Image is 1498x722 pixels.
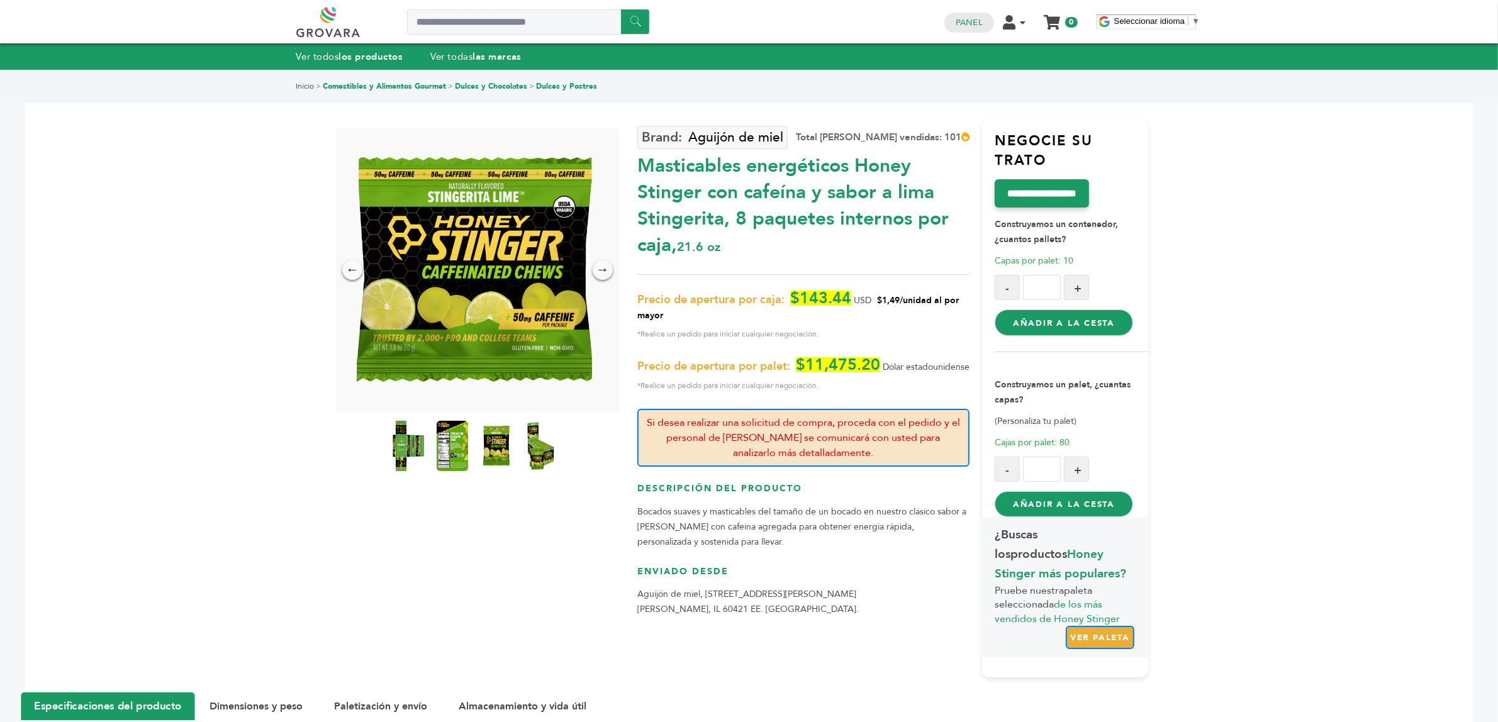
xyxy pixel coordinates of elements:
[537,81,598,91] a: Dulces y Postres
[1005,280,1009,296] font: -
[1074,462,1082,478] font: +
[1066,626,1134,649] a: VER PALETA
[1114,16,1200,26] a: Seleccionar idioma​
[1192,16,1200,26] span: ▼
[472,50,521,63] font: las marcas
[333,128,616,411] img: Masticables energéticos Honey Stinger con cafeína y sabor a lima Stingerita, 8 paquetes internos ...
[446,693,599,719] button: Almacenamiento y vida útil
[995,131,1093,170] font: Negocie su trato
[1013,317,1115,328] font: añadir a la cesta
[346,261,359,278] font: ←
[296,50,403,63] a: Ver todoslos productos
[34,699,181,714] font: Especificaciones del producto
[197,693,315,719] button: Dimensiones y peso
[995,309,1133,335] button: añadir a la cesta
[995,546,1126,582] font: Honey Stinger más populares?
[995,436,1070,448] font: Cajas por palet: 80
[796,131,961,143] font: Total [PERSON_NAME] vendidas: 101
[995,379,1131,406] font: Construyamos un palet, ¿cuantas capas?
[1064,457,1089,482] button: +
[637,358,790,374] font: Precio de apertura por palet:
[790,287,851,309] font: $143.44
[21,692,194,720] button: Especificaciones del producto
[637,506,966,548] font: Bocados suaves y masticables del tamaño de un bocado en nuestro clásico sabor a [PERSON_NAME] con...
[637,126,788,149] a: Aguijón de miel
[637,588,856,600] font: Aguijón de miel, [STREET_ADDRESS][PERSON_NAME]
[854,294,871,306] font: USD
[321,693,440,719] button: Paletización y envío
[995,218,1118,245] font: Construyamos un contenedor, ¿cuantos pallets?
[296,81,315,91] a: Inicio
[995,275,1020,300] button: -
[1070,632,1130,643] font: VER PALETA
[530,81,535,91] font: >
[338,50,403,63] font: los productos
[995,584,1092,611] font: paleta seleccionada
[688,128,783,147] font: Aguijón de miel
[995,415,1076,427] font: (Personaliza tu palet)
[677,238,720,255] font: 21.6 oz
[437,421,468,471] img: Masticables energéticos Honey Stinger con cafeína y sabor a lima Stingerita, 8 paquetes internos ...
[430,50,472,63] font: Ver todas
[481,421,512,471] img: Masticables energéticos Honey Stinger con cafeína y sabor a lima Stingerita, 8 paquetes internos ...
[1074,280,1082,296] font: +
[296,50,339,63] font: Ver todos
[637,380,819,391] font: *Realice un pedido para iniciar cualquier negociación.
[995,255,1073,267] font: Capas por palet: 10
[637,153,949,258] font: Masticables energéticos Honey Stinger con cafeína y sabor a lima Stingerita, 8 paquetes internos ...
[1064,275,1089,300] button: +
[449,81,454,91] font: >
[796,354,880,375] font: $11,475.20
[637,565,729,577] font: Enviado desde
[647,416,960,460] font: Si desea realizar una solicitud de compra, proceda con el pedido y el personal de [PERSON_NAME] s...
[995,491,1133,517] button: añadir a la cesta
[995,584,1064,597] font: Pruebe nuestra
[407,9,649,35] input: Buscar un producto o marca...
[1013,499,1115,510] font: añadir a la cesta
[956,17,983,28] a: Panel
[1069,17,1073,27] font: 0
[1005,462,1009,478] font: -
[316,81,321,91] font: >
[995,526,1037,562] font: ¿Buscas los
[456,81,528,91] a: Dulces y Chocolates
[459,699,586,713] font: Almacenamiento y vida útil
[525,421,556,471] img: Masticables energéticos Honey Stinger con cafeína y sabor a lima Stingerita, 8 paquetes internos ...
[334,699,427,713] font: Paletización y envío
[637,294,959,321] font: $1,49/unidad al por mayor
[637,482,802,494] font: Descripción del Producto
[596,261,609,278] font: →
[637,603,859,615] font: [PERSON_NAME], IL 60421 EE. [GEOGRAPHIC_DATA].
[637,292,785,308] font: Precio de apertura por caja:
[430,50,521,63] a: Ver todaslas marcas
[210,699,303,713] font: Dimensiones y peso
[883,361,970,373] font: Dólar estadounidense
[637,329,819,339] font: *Realice un pedido para iniciar cualquier negociación.
[995,597,1120,625] font: de los más vendidos de Honey Stinger
[995,457,1020,482] button: -
[393,421,424,471] img: Masticables energéticos Honey Stinger con cafeína y sabor a lima Stingerita, 8 paquetes internos ...
[1114,16,1185,26] span: Seleccionar idioma
[323,81,447,91] a: Comestibles y Alimentos Gourmet
[1010,546,1067,562] font: productos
